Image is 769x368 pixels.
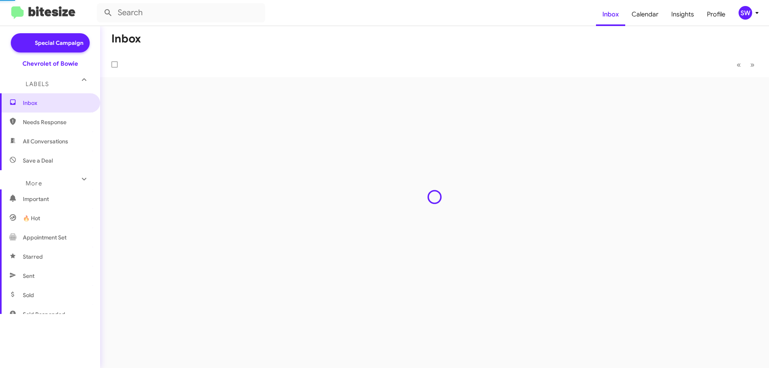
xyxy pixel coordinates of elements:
span: Starred [23,253,43,261]
span: More [26,180,42,187]
a: Profile [701,3,732,26]
span: « [737,60,741,70]
div: SW [739,6,752,20]
a: Insights [665,3,701,26]
span: Inbox [23,99,91,107]
span: Important [23,195,91,203]
button: Previous [732,56,746,73]
span: Sold [23,291,34,299]
span: 🔥 Hot [23,214,40,222]
button: Next [745,56,759,73]
span: All Conversations [23,137,68,145]
button: SW [732,6,760,20]
span: Labels [26,80,49,88]
span: Sent [23,272,34,280]
a: Calendar [625,3,665,26]
span: Save a Deal [23,157,53,165]
a: Special Campaign [11,33,90,52]
span: » [750,60,755,70]
span: Sold Responded [23,310,65,318]
div: Chevrolet of Bowie [22,60,78,68]
a: Inbox [596,3,625,26]
span: Appointment Set [23,233,66,241]
span: Needs Response [23,118,91,126]
span: Special Campaign [35,39,83,47]
h1: Inbox [111,32,141,45]
input: Search [97,3,265,22]
nav: Page navigation example [732,56,759,73]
